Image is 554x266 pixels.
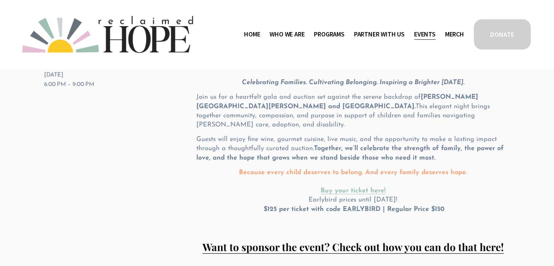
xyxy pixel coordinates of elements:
[242,79,464,86] em: Celebrating Families. Cultivating Belonging. Inspiring a Brighter [DATE].
[314,29,345,40] span: Programs
[203,240,504,254] a: Want to sponsor the event? Check out how you can do that here!
[354,28,405,40] a: folder dropdown
[196,168,510,214] p: Earlybird prices until [DATE]!
[196,94,478,110] strong: [PERSON_NAME][GEOGRAPHIC_DATA][PERSON_NAME] and [GEOGRAPHIC_DATA].
[321,188,386,194] a: Buy your ticket here!
[244,28,260,40] a: Home
[264,206,444,213] strong: $125 per ticket with code EARLYBIRD | Regular Price $150
[72,82,94,87] time: 9:00 PM
[414,28,436,40] a: Events
[270,29,304,40] span: Who We Are
[196,136,506,161] span: Guests will enjoy fine wine, gourmet cuisine, live music, and the opportunity to make a lasting i...
[314,28,345,40] a: folder dropdown
[473,18,532,51] a: DONATE
[196,94,492,128] span: Join us for a heartfelt gala and auction set against the serene backdrop of This elegant night br...
[22,16,193,53] img: Reclaimed Hope Initiative
[445,28,464,40] a: Merch
[196,145,506,161] strong: Together, we’ll celebrate the strength of family, the power of love, and the hope that grows when...
[354,29,405,40] span: Partner With Us
[270,28,304,40] a: folder dropdown
[44,82,66,87] time: 6:00 PM
[239,169,467,176] strong: Because every child deserves to belong. And every family deserves hope.
[44,72,63,78] time: [DATE]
